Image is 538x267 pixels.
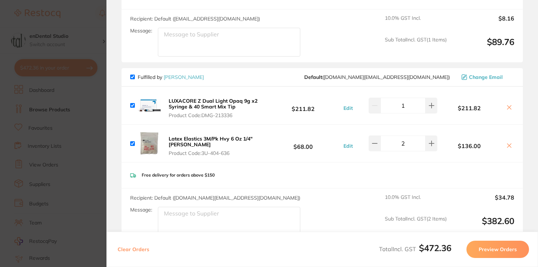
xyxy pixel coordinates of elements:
[169,98,257,110] b: LUXACORE Z Dual Light Opaq 9g x2 Syringe & 40 Smart Mix Tip
[130,195,300,201] span: Recipient: Default ( [DOMAIN_NAME][EMAIL_ADDRESS][DOMAIN_NAME] )
[169,150,263,156] span: Product Code: 3U-404-636
[265,99,342,112] b: $211.82
[138,132,161,155] img: c3NocWlsNQ
[385,194,447,210] span: 10.0 % GST Incl.
[115,241,151,258] button: Clear Orders
[459,74,514,80] button: Change Email
[466,241,529,258] button: Preview Orders
[265,137,342,150] b: $68.00
[452,15,514,31] output: $8.16
[169,135,252,148] b: Latex Elastics 3M/Pk Hvy 6 Oz 1/4" [PERSON_NAME]
[142,173,215,178] p: Free delivery for orders above $150
[138,94,161,117] img: aTlwN3RoZw
[167,135,265,156] button: Latex Elastics 3M/Pk Hvy 6 Oz 1/4" [PERSON_NAME] Product Code:3U-404-636
[385,37,447,57] span: Sub Total Incl. GST ( 1 Items)
[452,37,514,57] output: $89.76
[341,105,355,111] button: Edit
[130,28,152,34] label: Message:
[452,194,514,210] output: $34.78
[385,15,447,31] span: 10.0 % GST Incl.
[437,105,501,111] b: $211.82
[419,242,451,253] b: $472.36
[169,112,263,118] span: Product Code: DMG-213336
[379,245,451,253] span: Total Incl. GST
[164,74,204,80] a: [PERSON_NAME]
[304,74,450,80] span: customer.care@henryschein.com.au
[341,143,355,149] button: Edit
[304,74,322,80] b: Default
[138,74,204,80] p: Fulfilled by
[385,216,447,236] span: Sub Total Incl. GST ( 2 Items)
[452,216,514,236] output: $382.60
[130,207,152,213] label: Message:
[437,143,501,149] b: $136.00
[167,98,265,119] button: LUXACORE Z Dual Light Opaq 9g x2 Syringe & 40 Smart Mix Tip Product Code:DMG-213336
[130,15,260,22] span: Recipient: Default ( [EMAIL_ADDRESS][DOMAIN_NAME] )
[469,74,503,80] span: Change Email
